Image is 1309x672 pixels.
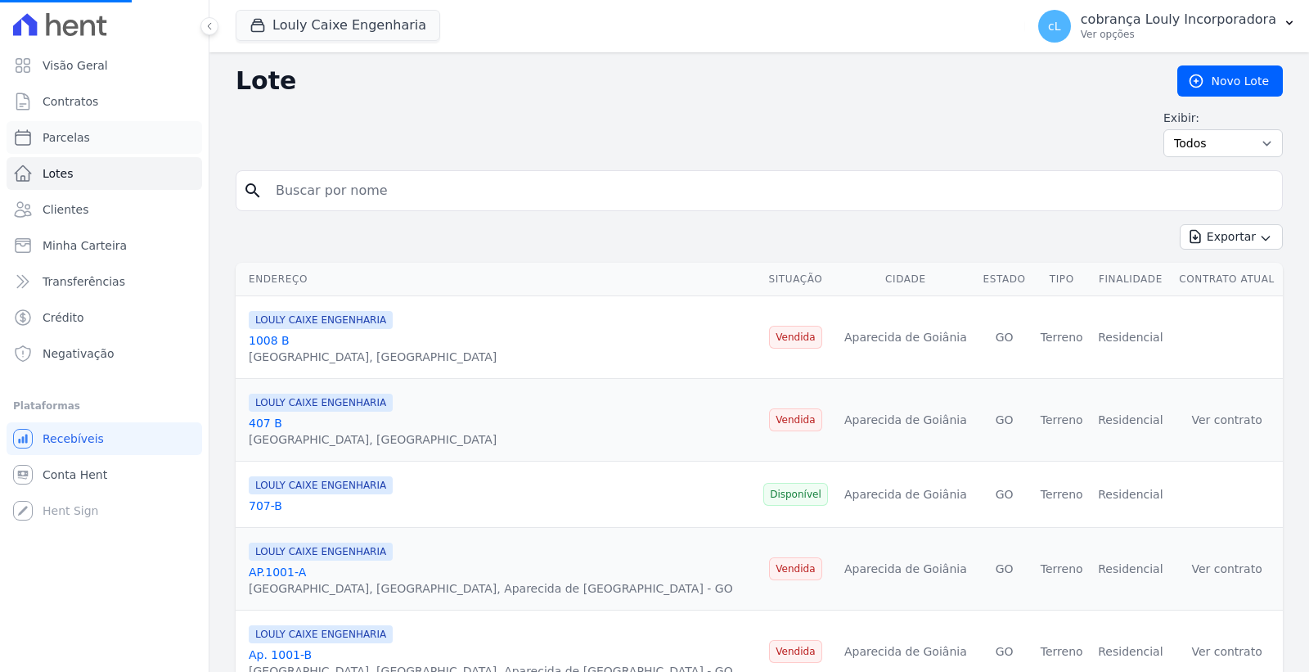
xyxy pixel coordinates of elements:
a: Visão Geral [7,49,202,82]
button: Louly Caixe Engenharia [236,10,440,41]
td: GO [975,379,1032,462]
span: Disponível [763,483,828,506]
a: Conta Hent [7,458,202,491]
th: Estado [975,263,1032,296]
td: Terreno [1033,462,1091,528]
span: Recebíveis [43,431,104,447]
th: Contrato Atual [1171,263,1283,296]
span: Transferências [43,273,125,290]
th: Cidade [835,263,975,296]
p: cobrança Louly Incorporadora [1081,11,1276,28]
h2: Lote [236,66,1151,96]
span: LOULY CAIXE ENGENHARIA [249,476,393,494]
span: Clientes [43,201,88,218]
a: 707-B [249,499,282,512]
a: Recebíveis [7,422,202,455]
a: Parcelas [7,121,202,154]
span: LOULY CAIXE ENGENHARIA [249,543,393,561]
a: Ap. 1001-B [249,648,312,661]
a: AP.1001-A [249,566,306,579]
button: cL cobrança Louly Incorporadora Ver opções [1025,3,1309,49]
p: Ver opções [1081,28,1276,41]
span: Vendida [769,408,821,431]
a: Ver contrato [1191,413,1262,426]
th: Finalidade [1091,263,1171,296]
span: LOULY CAIXE ENGENHARIA [249,394,393,412]
a: Crédito [7,301,202,334]
span: Crédito [43,309,84,326]
a: Contratos [7,85,202,118]
input: Buscar por nome [266,174,1275,207]
span: Vendida [769,326,821,349]
span: Parcelas [43,129,90,146]
td: Aparecida de Goiânia [835,296,975,379]
a: Novo Lote [1177,65,1283,97]
td: Residencial [1091,462,1171,528]
span: Lotes [43,165,74,182]
a: Negativação [7,337,202,370]
td: Aparecida de Goiânia [835,379,975,462]
span: Conta Hent [43,467,107,483]
div: [GEOGRAPHIC_DATA], [GEOGRAPHIC_DATA] [249,349,497,365]
span: Minha Carteira [43,237,127,254]
span: cL [1048,20,1061,32]
td: GO [975,462,1032,528]
span: Vendida [769,557,821,580]
a: Clientes [7,193,202,226]
a: Transferências [7,265,202,298]
label: Exibir: [1163,110,1283,126]
i: search [243,181,263,201]
div: [GEOGRAPHIC_DATA], [GEOGRAPHIC_DATA], Aparecida de [GEOGRAPHIC_DATA] - GO [249,580,733,597]
td: Residencial [1091,379,1171,462]
span: Vendida [769,640,821,663]
td: Residencial [1091,528,1171,611]
a: Minha Carteira [7,229,202,262]
span: LOULY CAIXE ENGENHARIA [249,625,393,643]
div: Plataformas [13,396,196,416]
a: Ver contrato [1191,645,1262,658]
button: Exportar [1180,224,1283,250]
span: Visão Geral [43,57,108,74]
td: Aparecida de Goiânia [835,462,975,528]
a: Ver contrato [1191,562,1262,575]
a: 1008 B [249,334,290,347]
td: Terreno [1033,379,1091,462]
span: LOULY CAIXE ENGENHARIA [249,311,393,329]
a: 407 B [249,417,282,430]
td: GO [975,296,1032,379]
td: Aparecida de Goiânia [835,528,975,611]
span: Negativação [43,345,115,362]
th: Tipo [1033,263,1091,296]
th: Endereço [236,263,756,296]
a: Lotes [7,157,202,190]
div: [GEOGRAPHIC_DATA], [GEOGRAPHIC_DATA] [249,431,497,448]
td: GO [975,528,1032,611]
td: Terreno [1033,528,1091,611]
td: Residencial [1091,296,1171,379]
span: Contratos [43,93,98,110]
td: Terreno [1033,296,1091,379]
th: Situação [756,263,836,296]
